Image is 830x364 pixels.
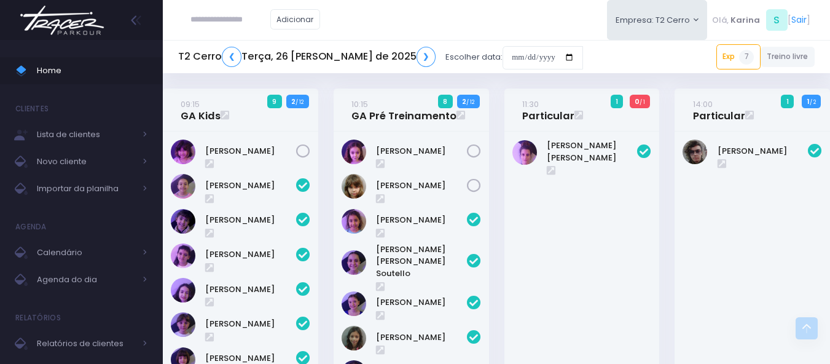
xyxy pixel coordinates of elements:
[522,98,574,122] a: 11:30Particular
[342,250,366,275] img: Ana Helena Soutello
[291,97,296,106] strong: 2
[376,214,467,226] a: [PERSON_NAME]
[376,296,467,309] a: [PERSON_NAME]
[462,97,466,106] strong: 2
[267,95,282,108] span: 9
[730,14,760,26] span: Karina
[547,140,638,164] a: [PERSON_NAME] [PERSON_NAME]
[417,47,436,67] a: ❯
[611,95,624,108] span: 1
[693,98,713,110] small: 14:00
[376,243,467,280] a: [PERSON_NAME] [PERSON_NAME] Soutello
[37,272,135,288] span: Agenda do dia
[171,209,195,234] img: Cecília Fornias Gomes
[181,98,200,110] small: 09:15
[466,98,474,106] small: / 12
[342,174,366,199] img: Nina Carletto Barbosa
[342,140,366,164] img: Luisa Tomchinsky Montezano
[512,140,537,165] img: Maria Laura Bertazzi
[716,44,761,69] a: Exp7
[342,209,366,234] img: Alice Oliveira Castro
[376,180,467,192] a: [PERSON_NAME]
[296,98,303,106] small: / 12
[205,145,296,157] a: [PERSON_NAME]
[171,278,195,303] img: Isabela de Brito Moffa
[205,318,296,330] a: [PERSON_NAME]
[15,306,61,330] h4: Relatórios
[807,97,810,106] strong: 1
[635,97,640,106] strong: 0
[718,145,808,157] a: [PERSON_NAME]
[171,312,195,337] img: Maria Clara Frateschi
[178,47,436,67] h5: T2 Cerro Terça, 26 [PERSON_NAME] de 2025
[683,140,707,164] img: Fernando Pires Amary
[171,243,195,268] img: Clara Guimaraes Kron
[791,14,807,26] a: Sair
[712,14,729,26] span: Olá,
[37,154,135,170] span: Novo cliente
[761,47,815,67] a: Treino livre
[342,291,366,316] img: Jasmim rocha
[376,331,467,344] a: [PERSON_NAME]
[205,180,296,192] a: [PERSON_NAME]
[810,98,816,106] small: / 2
[205,214,296,226] a: [PERSON_NAME]
[15,215,47,239] h4: Agenda
[171,140,195,164] img: Chiara Real Oshima Hirata
[270,9,321,30] a: Adicionar
[351,98,456,122] a: 10:15GA Pré Treinamento
[178,43,583,71] div: Escolher data:
[37,127,135,143] span: Lista de clientes
[37,245,135,261] span: Calendário
[37,63,147,79] span: Home
[781,95,794,108] span: 1
[640,98,645,106] small: / 1
[37,336,135,352] span: Relatórios de clientes
[766,9,788,31] span: S
[222,47,241,67] a: ❮
[37,181,135,197] span: Importar da planilha
[351,98,368,110] small: 10:15
[342,326,366,350] img: Julia de Campos Munhoz
[522,98,539,110] small: 11:30
[205,283,296,296] a: [PERSON_NAME]
[376,145,467,157] a: [PERSON_NAME]
[707,6,815,34] div: [ ]
[693,98,745,122] a: 14:00Particular
[181,98,221,122] a: 09:15GA Kids
[739,50,754,65] span: 7
[15,97,49,121] h4: Clientes
[438,95,453,108] span: 8
[205,248,296,261] a: [PERSON_NAME]
[171,174,195,199] img: Beatriz Cogo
